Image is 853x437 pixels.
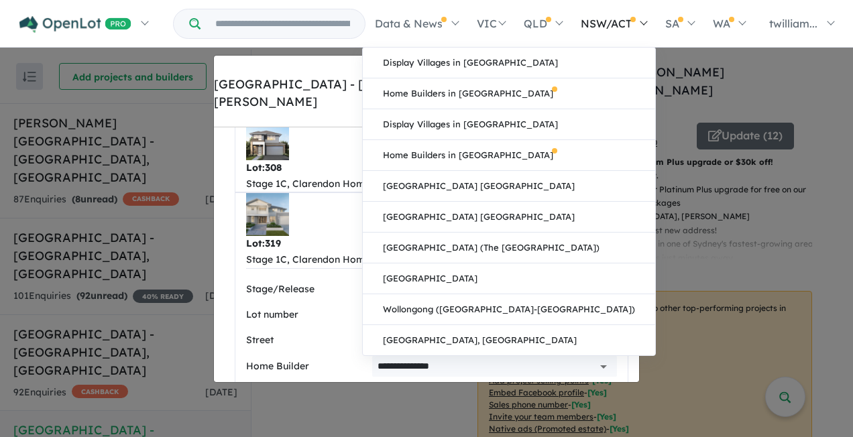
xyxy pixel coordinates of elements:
button: Open [594,357,613,376]
a: Wollongong ([GEOGRAPHIC_DATA]-[GEOGRAPHIC_DATA]) [363,294,655,325]
img: Fairwood%20Rise%20Estate%20-%20Rouse%20Hill%20-%20Lot%20319___1757907604.jpg [246,193,289,236]
a: Display Villages in [GEOGRAPHIC_DATA] [363,109,655,140]
a: [GEOGRAPHIC_DATA], [GEOGRAPHIC_DATA] [363,325,655,355]
span: twilliam... [769,17,817,30]
a: Home Builders in [GEOGRAPHIC_DATA] [363,78,655,109]
div: Stage 1C, Clarendon Homes, None, None, $2,433,000, Available [246,252,538,268]
label: Home Builder [246,359,367,375]
a: [GEOGRAPHIC_DATA] [363,263,655,294]
img: Openlot PRO Logo White [19,16,131,33]
label: Street [246,332,367,349]
span: 308 [265,162,282,174]
label: Lot number [246,307,367,323]
a: Home Builders in [GEOGRAPHIC_DATA] [363,140,655,171]
span: 319 [265,237,281,249]
img: Fairwood%20Rise%20Estate%20-%20Rouse%20Hill%20-%20Lot%20308___1753972334.jpg [246,117,289,160]
b: Lot: [246,162,282,174]
a: [GEOGRAPHIC_DATA] [GEOGRAPHIC_DATA] [363,202,655,233]
div: Stage 1C, Clarendon Homes, None, None, $1,360,000, Available [246,176,538,192]
input: Try estate name, suburb, builder or developer [203,9,362,38]
a: [GEOGRAPHIC_DATA] [GEOGRAPHIC_DATA] [363,171,655,202]
div: [GEOGRAPHIC_DATA] - [PERSON_NAME][GEOGRAPHIC_DATA][PERSON_NAME] [214,76,639,111]
b: Lot: [246,237,281,249]
label: Stage/Release [246,282,367,298]
a: Display Villages in [GEOGRAPHIC_DATA] [363,48,655,78]
a: [GEOGRAPHIC_DATA] (The [GEOGRAPHIC_DATA]) [363,233,655,263]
